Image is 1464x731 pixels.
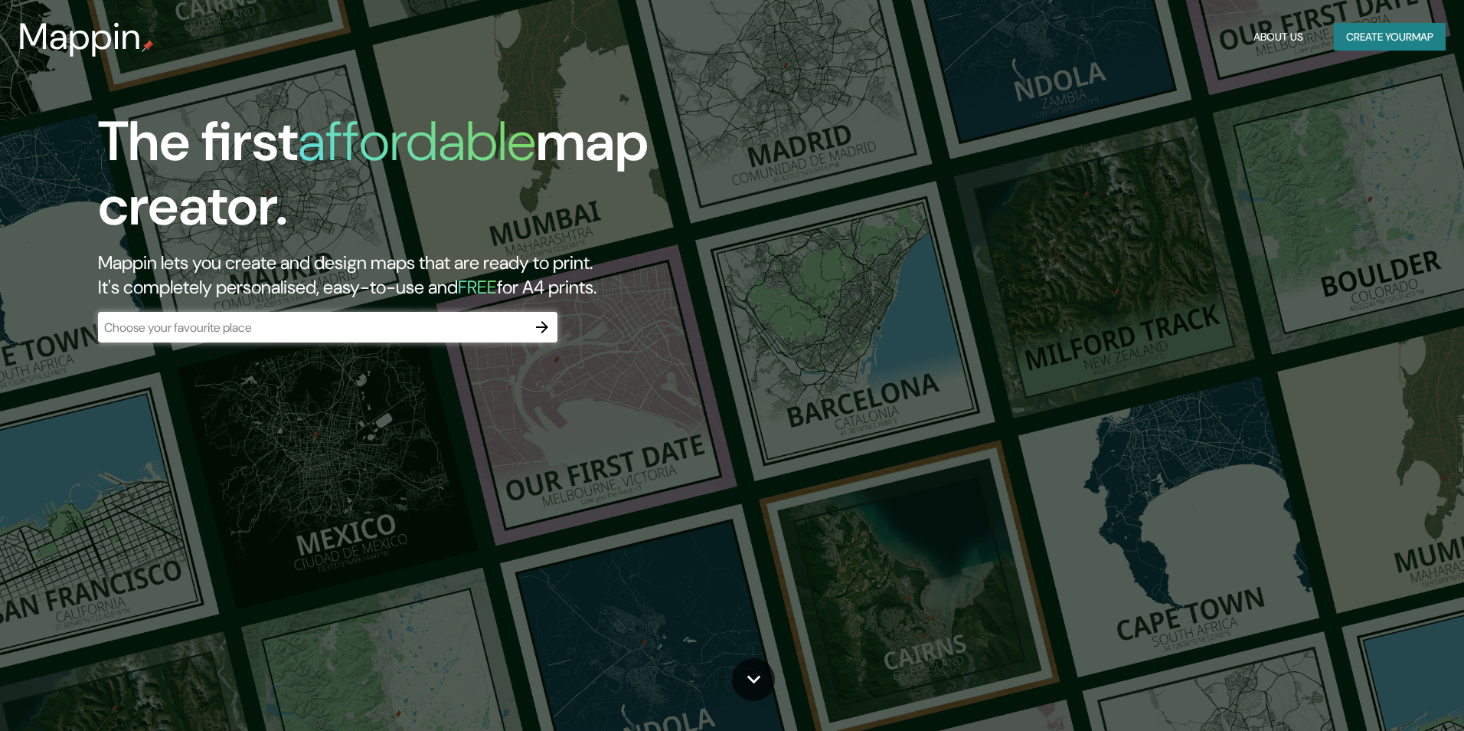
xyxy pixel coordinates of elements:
h1: affordable [298,106,536,177]
h2: Mappin lets you create and design maps that are ready to print. It's completely personalised, eas... [98,251,830,300]
button: Create yourmap [1334,23,1446,51]
button: About Us [1247,23,1309,51]
h3: Mappin [18,15,142,58]
img: mappin-pin [142,40,154,52]
h5: FREE [458,275,497,299]
h1: The first map creator. [98,110,830,251]
input: Choose your favourite place [98,319,527,336]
